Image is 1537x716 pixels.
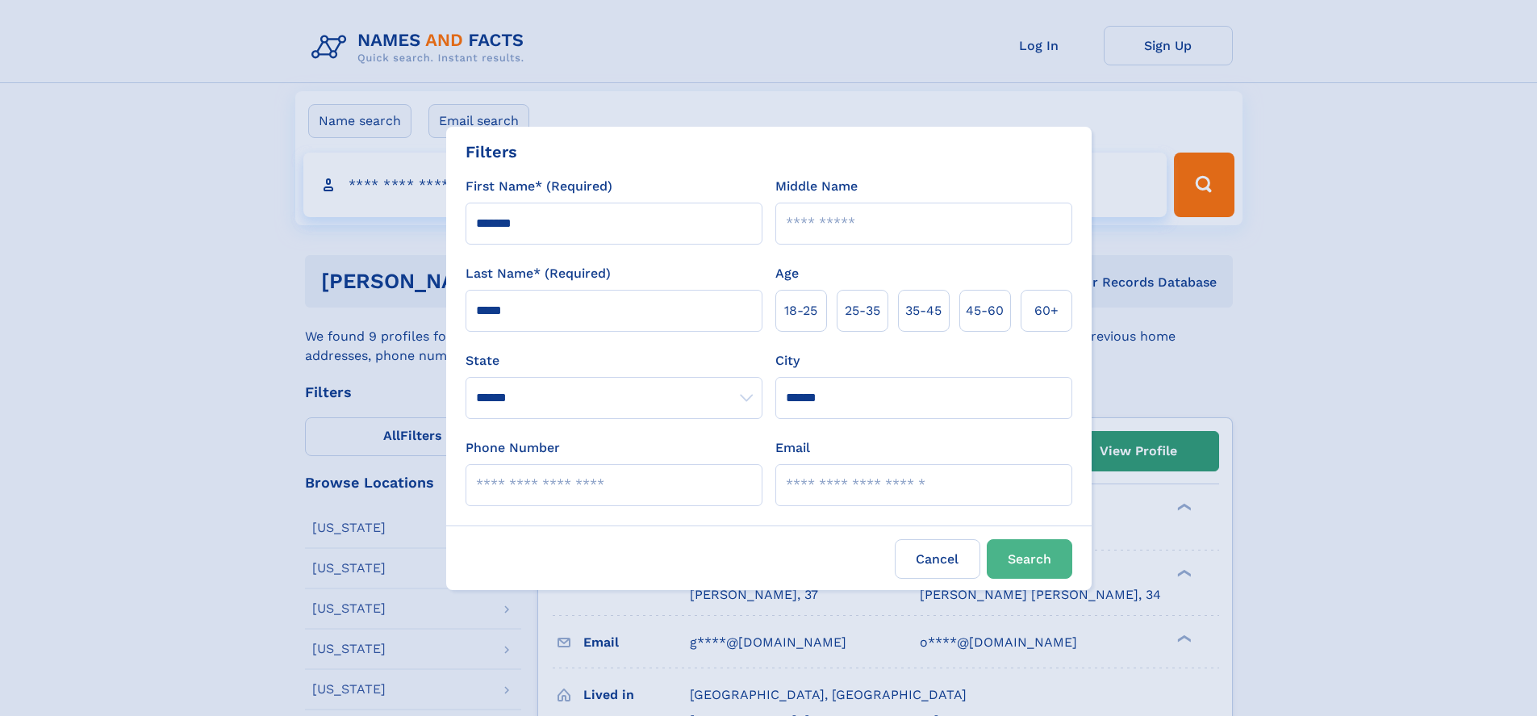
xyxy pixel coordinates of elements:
label: First Name* (Required) [466,177,612,196]
label: Email [775,438,810,458]
span: 60+ [1034,301,1059,320]
label: Cancel [895,539,980,579]
span: 45‑60 [966,301,1004,320]
label: Last Name* (Required) [466,264,611,283]
label: Phone Number [466,438,560,458]
label: State [466,351,762,371]
span: 25‑35 [845,301,880,320]
span: 35‑45 [905,301,942,320]
div: Filters [466,140,517,164]
label: City [775,351,800,371]
span: 18‑25 [784,301,817,320]
button: Search [987,539,1072,579]
label: Age [775,264,799,283]
label: Middle Name [775,177,858,196]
